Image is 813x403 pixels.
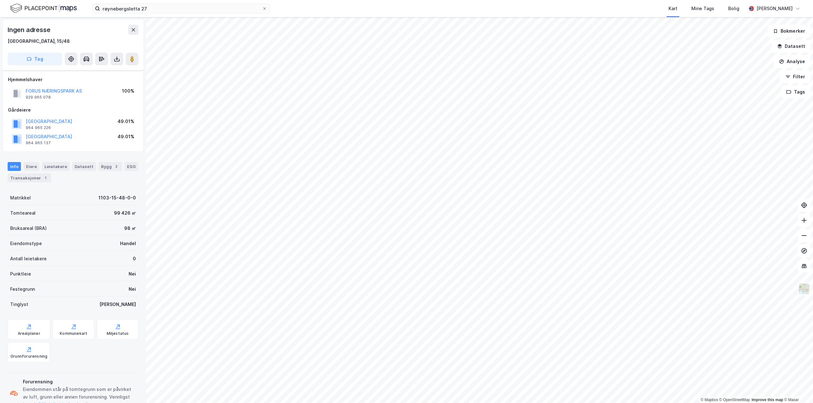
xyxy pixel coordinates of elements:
[133,255,136,263] div: 0
[129,285,136,293] div: Nei
[10,3,77,14] img: logo.f888ab2527a4732fd821a326f86c7f29.svg
[669,5,677,12] div: Kart
[118,118,134,125] div: 49.01%
[10,270,31,278] div: Punktleie
[42,175,49,181] div: 1
[124,224,136,232] div: 98 ㎡
[26,125,51,130] div: 964 965 226
[10,255,47,263] div: Antall leietakere
[728,5,739,12] div: Bolig
[8,76,138,83] div: Hjemmelshaver
[8,173,51,182] div: Transaksjoner
[107,331,129,336] div: Miljøstatus
[98,162,122,171] div: Bygg
[10,209,36,217] div: Tomteareal
[8,106,138,114] div: Gårdeiere
[772,40,810,53] button: Datasett
[114,209,136,217] div: 99 426 ㎡
[99,301,136,308] div: [PERSON_NAME]
[8,162,21,171] div: Info
[100,4,262,13] input: Søk på adresse, matrikkel, gårdeiere, leietakere eller personer
[780,70,810,83] button: Filter
[10,285,35,293] div: Festegrunn
[781,86,810,98] button: Tags
[8,37,70,45] div: [GEOGRAPHIC_DATA], 15/48
[10,354,47,359] div: Grunnforurensning
[701,398,718,402] a: Mapbox
[798,283,810,295] img: Z
[8,25,51,35] div: Ingen adresse
[72,162,96,171] div: Datasett
[120,240,136,247] div: Handel
[98,194,136,202] div: 1103-15-48-0-0
[129,270,136,278] div: Nei
[8,53,62,65] button: Tag
[691,5,714,12] div: Mine Tags
[10,194,31,202] div: Matrikkel
[122,87,134,95] div: 100%
[18,331,40,336] div: Arealplaner
[124,162,138,171] div: ESG
[10,224,47,232] div: Bruksareal (BRA)
[118,133,134,140] div: 49.01%
[719,398,750,402] a: OpenStreetMap
[10,240,42,247] div: Eiendomstype
[60,331,87,336] div: Kommunekart
[756,5,793,12] div: [PERSON_NAME]
[23,378,136,386] div: Forurensning
[752,398,783,402] a: Improve this map
[781,373,813,403] iframe: Chat Widget
[113,163,119,170] div: 2
[10,301,28,308] div: Tinglyst
[768,25,810,37] button: Bokmerker
[42,162,70,171] div: Leietakere
[26,95,51,100] div: 929 965 078
[26,140,51,146] div: 964 965 137
[774,55,810,68] button: Analyse
[24,162,39,171] div: Eiere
